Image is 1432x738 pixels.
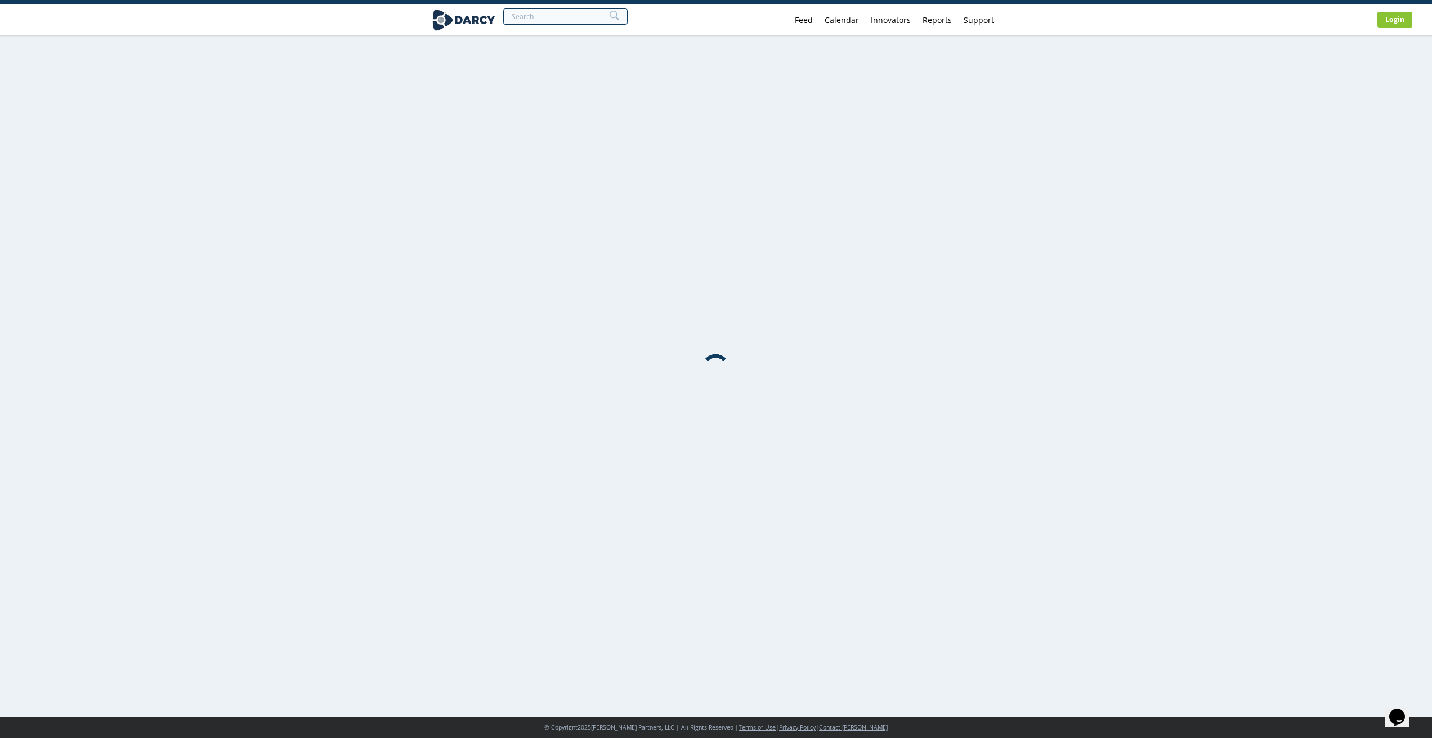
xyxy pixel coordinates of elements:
[871,16,911,24] div: Innovators
[1385,693,1421,727] iframe: chat widget
[865,4,916,35] a: Innovators
[819,723,888,731] a: Contact [PERSON_NAME]
[818,4,865,35] a: Calendar
[789,4,818,35] a: Feed
[957,4,1000,35] a: Support
[372,723,1060,732] p: © Copyright 2025 [PERSON_NAME] Partners, LLC | All Rights Reserved | | |
[1377,12,1412,28] a: Login
[779,723,816,731] a: Privacy Policy
[503,8,628,25] input: Search
[916,4,957,35] a: Reports
[739,723,776,731] a: Terms of Use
